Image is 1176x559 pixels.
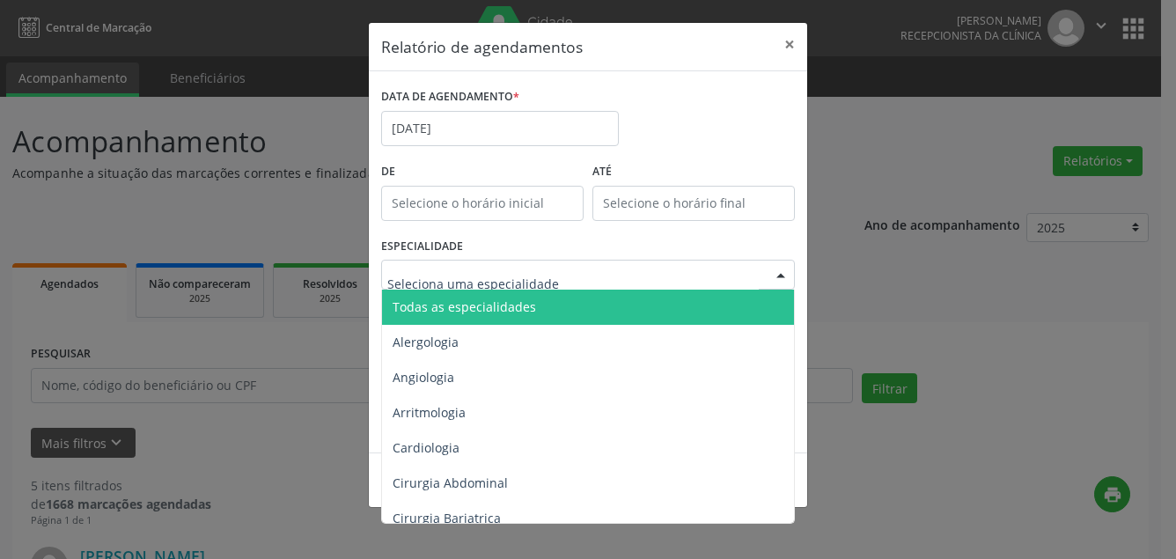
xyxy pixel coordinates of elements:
label: De [381,158,584,186]
label: ATÉ [592,158,795,186]
button: Close [772,23,807,66]
input: Selecione o horário inicial [381,186,584,221]
span: Arritmologia [393,404,466,421]
span: Angiologia [393,369,454,386]
span: Alergologia [393,334,459,350]
span: Cardiologia [393,439,459,456]
input: Selecione o horário final [592,186,795,221]
span: Cirurgia Bariatrica [393,510,501,526]
span: Todas as especialidades [393,298,536,315]
span: Cirurgia Abdominal [393,474,508,491]
h5: Relatório de agendamentos [381,35,583,58]
label: ESPECIALIDADE [381,233,463,261]
input: Seleciona uma especialidade [387,266,759,301]
label: DATA DE AGENDAMENTO [381,84,519,111]
input: Selecione uma data ou intervalo [381,111,619,146]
